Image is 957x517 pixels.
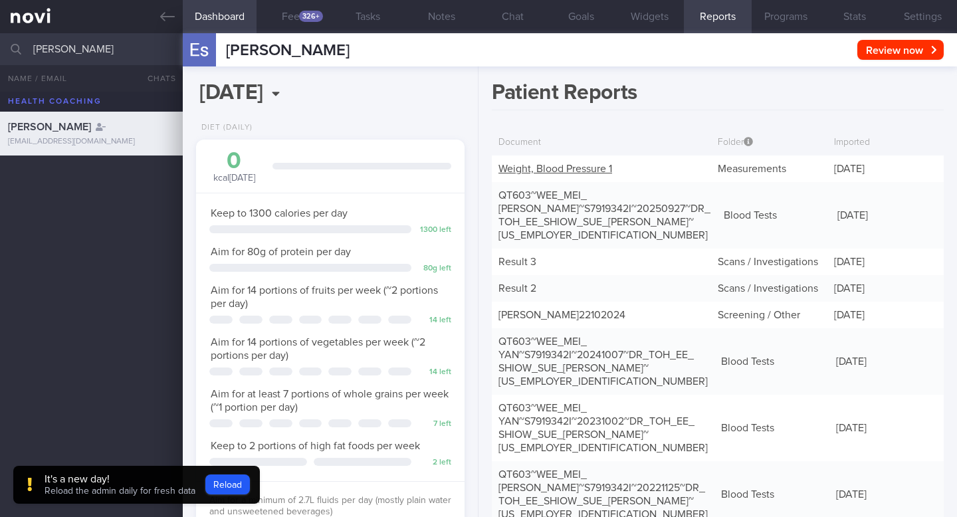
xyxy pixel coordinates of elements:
[211,285,438,309] span: Aim for 14 portions of fruits per week (~2 portions per day)
[492,130,711,155] div: Document
[827,302,944,328] div: [DATE]
[492,80,944,110] h1: Patient Reports
[829,348,944,375] div: [DATE]
[211,337,425,361] span: Aim for 14 portions of vegetables per week (~2 portions per day)
[299,11,323,22] div: 326+
[8,122,91,132] span: [PERSON_NAME]
[711,155,827,182] div: Measurements
[827,155,944,182] div: [DATE]
[418,458,451,468] div: 2 left
[714,481,829,508] div: Blood Tests
[827,130,944,155] div: Imported
[418,367,451,377] div: 14 left
[418,316,451,326] div: 14 left
[498,257,536,267] a: Result 3
[209,150,259,185] div: kcal [DATE]
[418,225,451,235] div: 1300 left
[714,415,829,441] div: Blood Tests
[498,190,710,241] a: QT603~WEE_MEI_[PERSON_NAME]~S7919342I~20250927~DR_TOH_EE_SHIOW_SUE_[PERSON_NAME]~[US_EMPLOYER_IDE...
[714,348,829,375] div: Blood Tests
[711,130,827,155] div: Folder
[211,247,351,257] span: Aim for 80g of protein per day
[831,202,944,229] div: [DATE]
[211,208,348,219] span: Keep to 1300 calories per day
[498,336,708,387] a: QT603~WEE_MEI_YAN~S7919342I~20241007~DR_TOH_EE_SHIOW_SUE_[PERSON_NAME]~[US_EMPLOYER_IDENTIFICATIO...
[498,403,708,453] a: QT603~WEE_MEI_YAN~S7919342I~20231002~DR_TOH_EE_SHIOW_SUE_[PERSON_NAME]~[US_EMPLOYER_IDENTIFICATIO...
[829,415,944,441] div: [DATE]
[827,249,944,275] div: [DATE]
[45,472,195,486] div: It's a new day!
[211,441,420,451] span: Keep to 2 portions of high fat foods per week
[418,419,451,429] div: 7 left
[209,496,451,517] span: Aim for a minimum of 2.7L fluids per day (mostly plain water and unsweetened beverages)
[711,302,827,328] div: Screening / Other
[498,310,625,320] a: [PERSON_NAME]22102024
[209,150,259,173] div: 0
[226,43,350,58] span: [PERSON_NAME]
[196,123,253,133] div: Diet (Daily)
[498,163,612,174] a: Weight, Blood Pressure 1
[857,40,944,60] button: Review now
[8,137,175,147] div: [EMAIL_ADDRESS][DOMAIN_NAME]
[717,202,830,229] div: Blood Tests
[205,474,250,494] button: Reload
[711,275,827,302] div: Scans / Investigations
[130,65,183,92] button: Chats
[418,264,451,274] div: 80 g left
[827,275,944,302] div: [DATE]
[829,481,944,508] div: [DATE]
[498,283,536,294] a: Result 2
[211,389,449,413] span: Aim for at least 7 portions of whole grains per week (~1 portion per day)
[711,249,827,275] div: Scans / Investigations
[45,486,195,496] span: Reload the admin daily for fresh data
